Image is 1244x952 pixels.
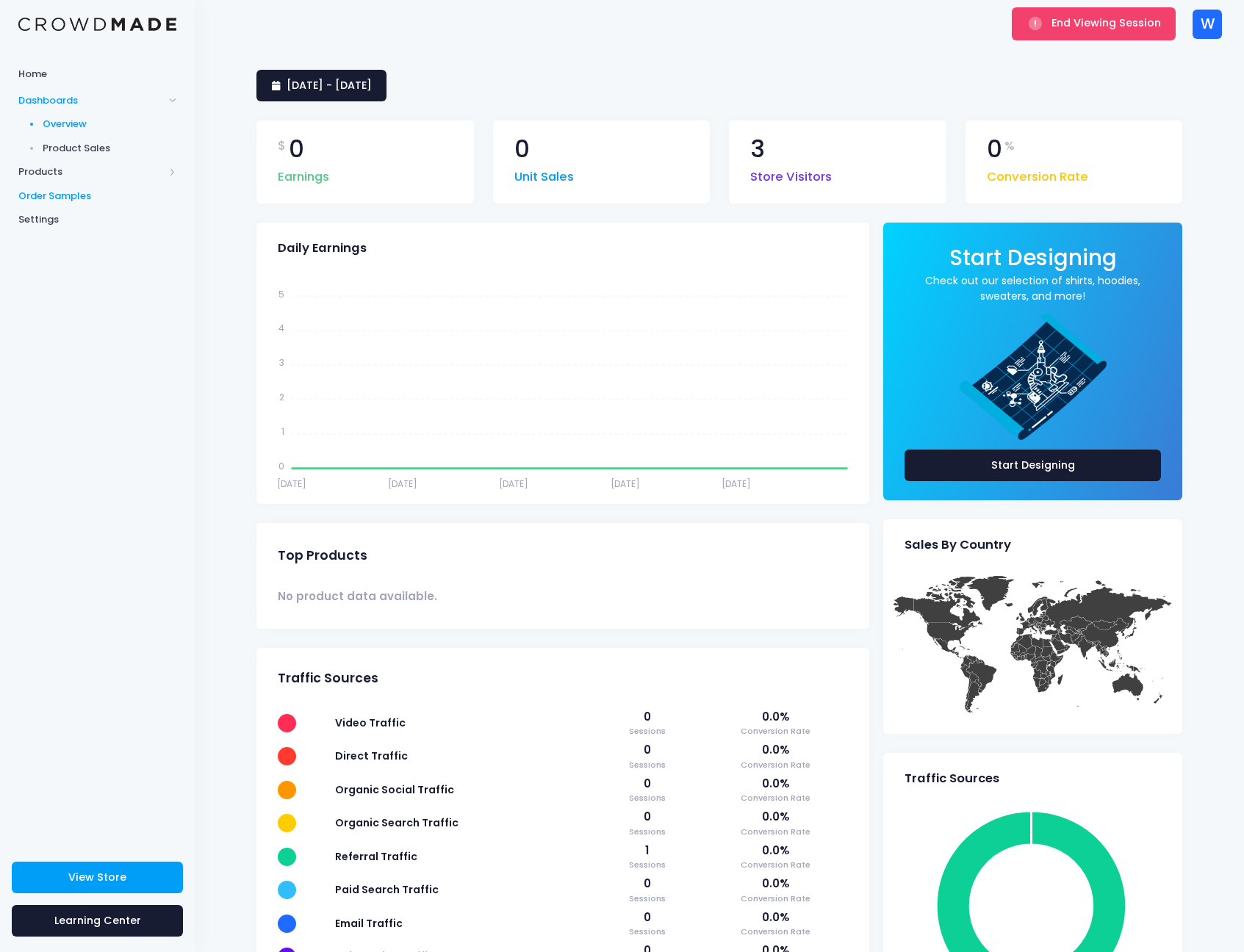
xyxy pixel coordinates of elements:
span: 0.0% [704,843,847,859]
span: 0.0% [704,909,847,926]
span: 0 [514,137,530,162]
span: 0 [604,809,689,825]
span: Home [18,67,176,82]
span: Organic Search Traffic [335,815,459,830]
tspan: [DATE] [388,477,417,489]
span: Organic Social Traffic [335,782,454,797]
a: Start Designing [949,255,1117,269]
span: Order Samples [18,189,176,203]
span: Conversion Rate [704,792,847,804]
span: Sessions [604,926,689,938]
span: Earnings [278,161,329,187]
span: Sessions [604,892,689,905]
span: Email Traffic [335,916,403,931]
span: 0 [987,137,1002,162]
span: Paid Search Traffic [335,882,439,897]
tspan: 3 [279,356,284,369]
span: Settings [18,212,176,227]
span: Direct Traffic [335,749,408,763]
span: View Store [68,870,126,884]
span: Traffic Sources [905,771,999,786]
span: 0 [604,709,689,725]
span: 0.0% [704,776,847,792]
span: 0 [604,776,689,792]
tspan: [DATE] [499,477,528,489]
span: Dashboards [18,93,164,108]
span: [DATE] - [DATE] [287,78,372,93]
span: Sessions [604,725,689,738]
tspan: 1 [281,425,284,438]
span: 3 [750,137,765,162]
tspan: [DATE] [722,477,751,489]
span: Store Visitors [750,161,832,187]
span: Learning Center [54,913,141,928]
span: 0 [604,909,689,926]
span: Sales By Country [905,538,1011,552]
img: Logo [18,18,176,32]
span: Sessions [604,826,689,838]
a: Check out our selection of shirts, hoodies, sweaters, and more! [905,273,1161,304]
span: 0 [604,876,689,892]
div: W [1193,10,1222,39]
tspan: 5 [278,287,284,300]
span: No product data available. [278,588,437,605]
tspan: [DATE] [277,477,306,489]
tspan: [DATE] [611,477,640,489]
span: 0 [289,137,304,162]
span: Products [18,165,164,179]
span: Conversion Rate [704,892,847,905]
span: Product Sales [43,141,177,156]
span: 0.0% [704,709,847,725]
span: % [1004,137,1015,155]
span: Traffic Sources [278,671,378,686]
span: Referral Traffic [335,849,417,864]
span: 0 [604,742,689,758]
a: Start Designing [905,450,1161,481]
span: Sessions [604,759,689,771]
span: Overview [43,117,177,131]
span: Conversion Rate [704,826,847,838]
span: Daily Earnings [278,241,367,256]
a: [DATE] - [DATE] [256,70,386,101]
span: Top Products [278,548,367,563]
span: Conversion Rate [704,859,847,871]
span: Conversion Rate [987,161,1088,187]
span: $ [278,137,286,155]
span: Conversion Rate [704,926,847,938]
span: End Viewing Session [1051,15,1161,30]
tspan: 4 [278,322,284,334]
span: Conversion Rate [704,725,847,738]
span: Conversion Rate [704,759,847,771]
a: Learning Center [12,905,183,937]
button: End Viewing Session [1012,7,1176,40]
span: Sessions [604,792,689,804]
span: Sessions [604,859,689,871]
span: 0.0% [704,876,847,892]
tspan: 2 [279,391,284,403]
span: 1 [604,843,689,859]
tspan: 0 [278,460,284,472]
span: Unit Sales [514,161,574,187]
span: 0.0% [704,742,847,758]
span: 0.0% [704,809,847,825]
span: Start Designing [949,242,1117,273]
span: Video Traffic [335,715,406,730]
a: View Store [12,862,183,893]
